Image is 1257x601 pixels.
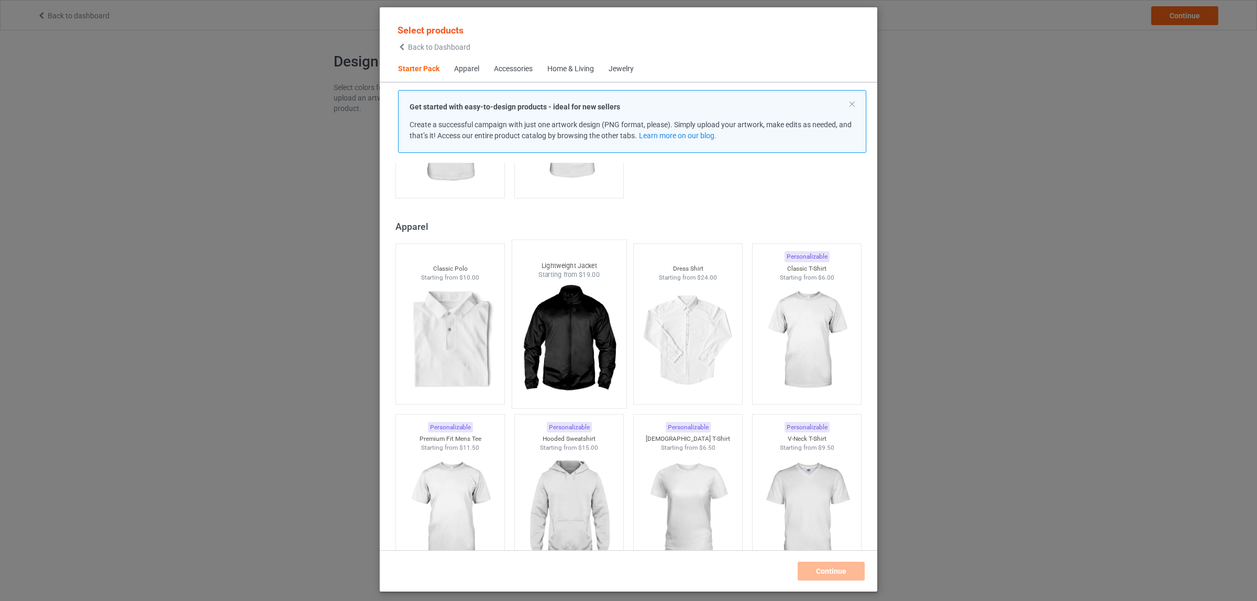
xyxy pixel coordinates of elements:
span: $6.00 [818,274,834,281]
span: Create a successful campaign with just one artwork design (PNG format, please). Simply upload you... [410,120,852,140]
span: $9.50 [818,444,834,451]
div: Starting from [753,443,862,452]
div: Jewelry [609,64,634,74]
div: Premium Fit Mens Tee [396,435,505,443]
div: Apparel [395,220,866,232]
span: Starter Pack [391,57,447,82]
div: Personalizable [785,422,830,433]
div: [DEMOGRAPHIC_DATA] T-Shirt [634,435,743,443]
img: regular.jpg [760,282,854,399]
div: Personalizable [785,251,830,262]
div: Personalizable [666,422,711,433]
div: Starting from [753,273,862,282]
div: Accessories [494,64,533,74]
div: Lightweight Jacket [512,261,626,270]
span: Select products [398,25,464,36]
div: Classic T-Shirt [753,264,862,273]
span: $19.00 [579,271,600,279]
div: V-Neck T-Shirt [753,435,862,443]
div: Dress Shirt [634,264,743,273]
img: regular.jpg [760,452,854,570]
div: Starting from [396,443,505,452]
div: Home & Living [547,64,594,74]
div: Classic Polo [396,264,505,273]
div: Starting from [634,443,743,452]
span: $11.50 [459,444,479,451]
span: Back to Dashboard [408,43,470,51]
strong: Get started with easy-to-design products - ideal for new sellers [410,103,620,111]
div: Starting from [515,443,624,452]
div: Starting from [396,273,505,282]
img: regular.jpg [403,282,497,399]
span: $15.00 [578,444,598,451]
img: regular.jpg [403,452,497,570]
img: regular.jpg [522,452,616,570]
div: Hooded Sweatshirt [515,435,624,443]
span: $24.00 [697,274,717,281]
span: $6.50 [699,444,715,451]
div: Starting from [634,273,743,282]
div: Starting from [512,271,626,280]
img: regular.jpg [641,282,735,399]
span: $10.00 [459,274,479,281]
img: regular.jpg [641,452,735,570]
img: regular.jpg [520,280,618,403]
div: Personalizable [428,422,473,433]
div: Apparel [454,64,479,74]
a: Learn more on our blog. [639,131,716,140]
div: Personalizable [547,422,592,433]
